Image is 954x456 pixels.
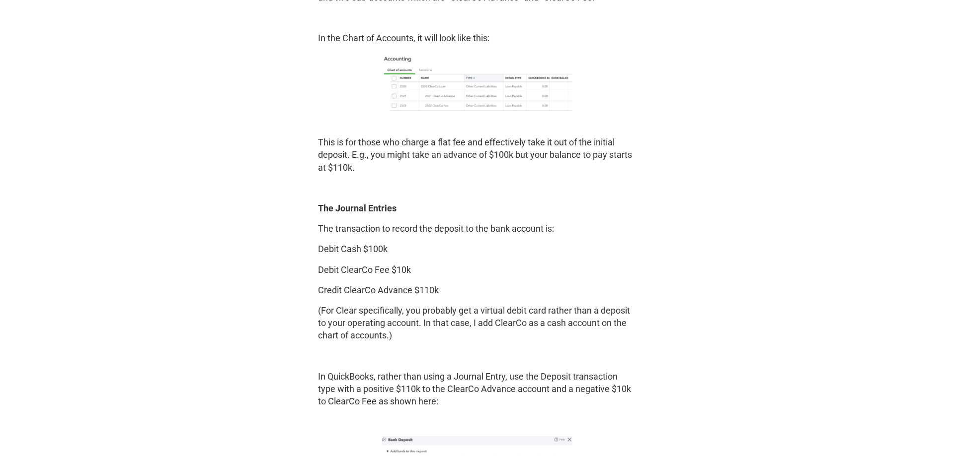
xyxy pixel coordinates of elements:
[318,116,636,128] p: ‍
[318,243,636,255] p: Debit Cash $100k
[318,182,636,194] p: ‍
[318,222,636,235] p: The transaction to record the deposit to the bank account is:
[318,263,636,276] p: Debit ClearCo Fee $10k
[318,415,636,428] p: ‍
[318,370,636,408] p: In QuickBooks, rather than using a Journal Entry, use the Deposit transaction type with a positiv...
[318,203,397,213] strong: The Journal Entries
[318,284,636,296] p: Credit ClearCo Advance $110k
[318,304,636,342] p: (For Clear specifically, you probably get a virtual debit card rather than a deposit to your oper...
[318,11,636,24] p: ‍
[318,350,636,362] p: ‍
[318,136,636,174] p: This is for those who charge a flat fee and effectively take it out of the initial deposit. E.g.,...
[318,32,636,44] p: In the Chart of Accounts, it will look like this:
